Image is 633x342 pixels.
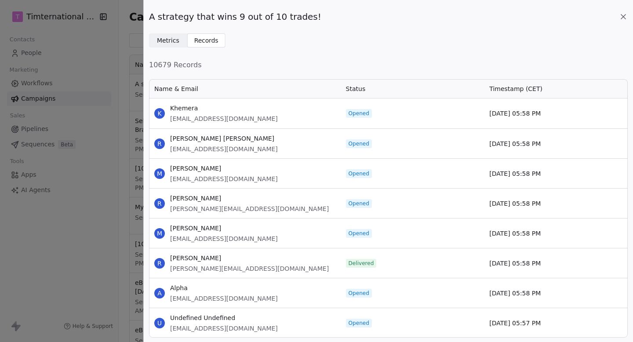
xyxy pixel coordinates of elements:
[489,289,541,298] span: [DATE] 05:58 PM
[170,264,329,273] span: [PERSON_NAME][EMAIL_ADDRESS][DOMAIN_NAME]
[489,229,541,238] span: [DATE] 05:58 PM
[489,109,541,118] span: [DATE] 05:58 PM
[349,170,369,177] span: Opened
[170,134,278,143] span: [PERSON_NAME] [PERSON_NAME]
[349,200,369,207] span: Opened
[154,138,165,149] span: R
[170,104,278,113] span: Khemera
[157,36,179,45] span: Metrics
[149,60,628,70] span: 10679 Records
[489,84,542,93] span: Timestamp (CET)
[489,199,541,208] span: [DATE] 05:58 PM
[170,234,278,243] span: [EMAIL_ADDRESS][DOMAIN_NAME]
[154,228,165,239] span: M
[154,288,165,298] span: A
[489,169,541,178] span: [DATE] 05:58 PM
[154,258,165,269] span: R
[170,324,278,333] span: [EMAIL_ADDRESS][DOMAIN_NAME]
[154,84,198,93] span: Name & Email
[489,319,541,327] span: [DATE] 05:57 PM
[170,313,278,322] span: Undefined Undefined
[170,294,278,303] span: [EMAIL_ADDRESS][DOMAIN_NAME]
[170,175,278,183] span: [EMAIL_ADDRESS][DOMAIN_NAME]
[170,194,329,203] span: [PERSON_NAME]
[170,254,329,262] span: [PERSON_NAME]
[349,260,374,267] span: Delivered
[349,230,369,237] span: Opened
[170,164,278,173] span: [PERSON_NAME]
[149,11,321,23] span: A strategy that wins 9 out of 10 trades!
[349,110,369,117] span: Opened
[170,145,278,153] span: [EMAIL_ADDRESS][DOMAIN_NAME]
[170,204,329,213] span: [PERSON_NAME][EMAIL_ADDRESS][DOMAIN_NAME]
[170,284,278,292] span: Alpha
[349,290,369,297] span: Opened
[346,84,366,93] span: Status
[149,98,628,338] div: grid
[489,259,541,268] span: [DATE] 05:58 PM
[154,318,165,328] span: U
[349,320,369,327] span: Opened
[154,108,165,119] span: K
[170,114,278,123] span: [EMAIL_ADDRESS][DOMAIN_NAME]
[154,198,165,209] span: R
[489,139,541,148] span: [DATE] 05:58 PM
[349,140,369,147] span: Opened
[170,224,278,233] span: [PERSON_NAME]
[154,168,165,179] span: M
